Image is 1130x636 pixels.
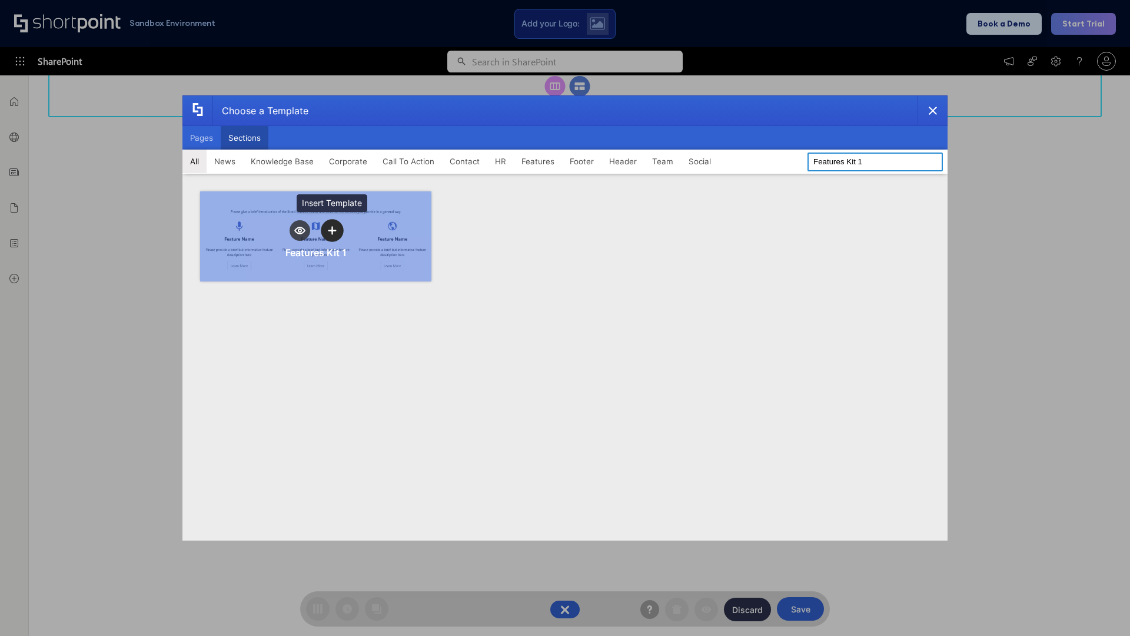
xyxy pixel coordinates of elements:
button: Corporate [321,150,375,173]
iframe: Chat Widget [1071,579,1130,636]
button: Social [681,150,719,173]
button: Contact [442,150,487,173]
button: Features [514,150,562,173]
button: Footer [562,150,601,173]
input: Search [807,153,943,171]
div: template selector [182,95,948,541]
button: Header [601,150,644,173]
button: HR [487,150,514,173]
button: Call To Action [375,150,442,173]
button: News [207,150,243,173]
button: Pages [182,126,221,150]
button: Knowledge Base [243,150,321,173]
button: Team [644,150,681,173]
div: Features Kit 1 [285,247,347,259]
button: All [182,150,207,173]
div: Choose a Template [212,96,308,125]
button: Sections [221,126,268,150]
